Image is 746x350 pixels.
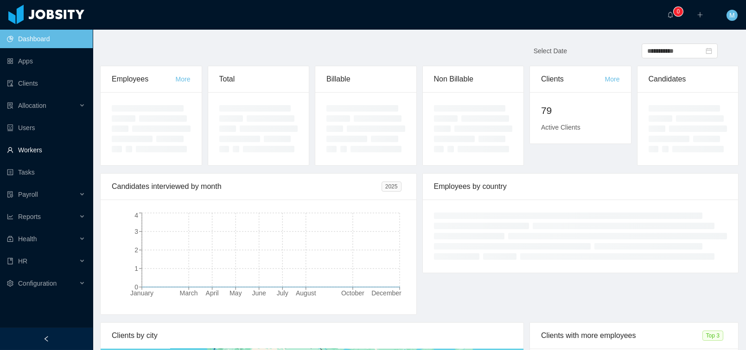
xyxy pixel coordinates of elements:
[697,12,703,18] i: icon: plus
[706,48,712,54] i: icon: calendar
[371,289,402,297] tspan: December
[18,257,27,265] span: HR
[112,174,382,200] div: Candidates interviewed by month
[326,66,405,92] div: Billable
[7,280,13,287] i: icon: setting
[130,289,153,297] tspan: January
[541,323,702,349] div: Clients with more employees
[134,246,138,254] tspan: 2
[134,228,138,235] tspan: 3
[7,163,85,181] a: icon: profileTasks
[206,289,219,297] tspan: April
[112,66,176,92] div: Employees
[176,75,191,83] a: More
[134,212,138,219] tspan: 4
[7,191,13,198] i: icon: file-protect
[7,141,85,159] a: icon: userWorkers
[230,289,242,297] tspan: May
[112,323,512,349] div: Clients by city
[341,289,364,297] tspan: October
[7,74,85,93] a: icon: auditClients
[18,235,37,243] span: Health
[434,174,727,200] div: Employees by country
[649,66,727,92] div: Candidates
[219,66,298,92] div: Total
[667,12,674,18] i: icon: bell
[7,30,85,48] a: icon: pie-chartDashboard
[541,66,605,92] div: Clients
[434,66,513,92] div: Non Billable
[7,102,13,109] i: icon: solution
[702,331,723,341] span: Top 3
[7,52,85,70] a: icon: appstoreApps
[18,102,46,109] span: Allocation
[605,75,620,83] a: More
[180,289,198,297] tspan: March
[7,119,85,137] a: icon: robotUsers
[134,265,138,272] tspan: 1
[7,258,13,264] i: icon: book
[382,181,402,192] span: 2025
[296,289,316,297] tspan: August
[134,283,138,291] tspan: 0
[541,103,620,118] h2: 79
[674,7,683,16] sup: 0
[252,289,267,297] tspan: June
[18,213,41,220] span: Reports
[534,47,567,55] span: Select Date
[18,191,38,198] span: Payroll
[541,124,580,131] span: Active Clients
[18,280,57,287] span: Configuration
[277,289,288,297] tspan: July
[729,10,735,21] span: M
[7,236,13,242] i: icon: medicine-box
[7,213,13,220] i: icon: line-chart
